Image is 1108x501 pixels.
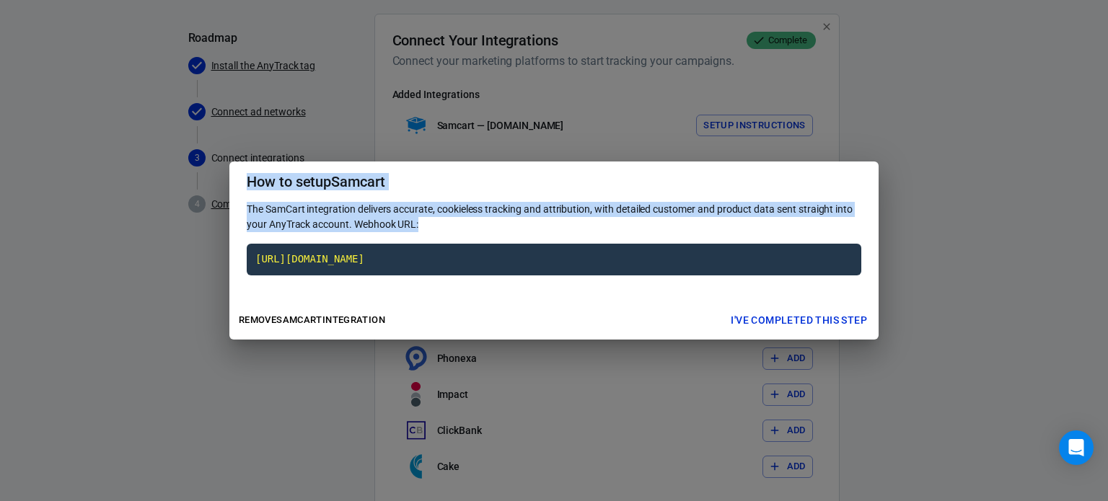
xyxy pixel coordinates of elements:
[235,309,389,332] button: RemoveSamcartintegration
[229,161,879,202] h2: How to setup Samcart
[247,203,853,230] span: The SamCart integration delivers accurate, cookieless tracking and attribution, with detailed cus...
[725,307,873,334] button: I've completed this step
[247,244,861,275] code: Click to copy
[1059,430,1094,465] div: Open Intercom Messenger
[354,218,418,230] span: Webhook URL:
